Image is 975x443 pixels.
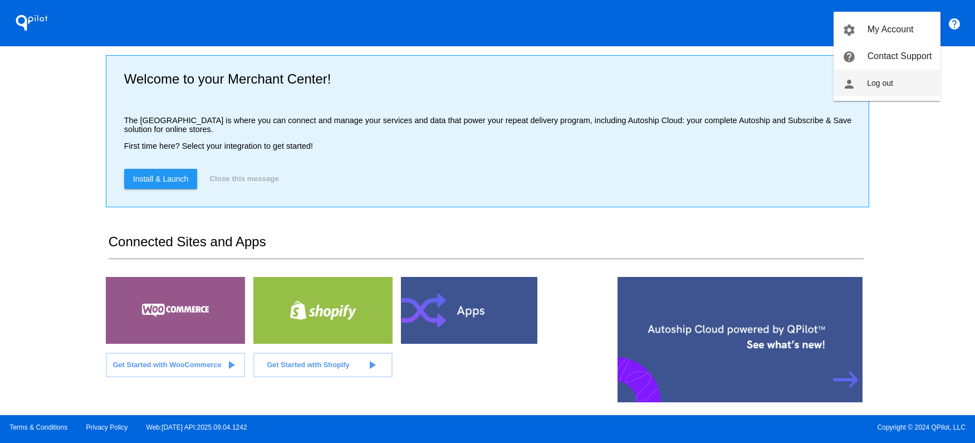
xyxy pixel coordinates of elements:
[842,23,856,37] mat-icon: settings
[842,50,856,64] mat-icon: help
[842,77,856,91] mat-icon: person
[868,51,932,61] span: Contact Support
[868,25,914,34] span: My Account
[867,79,893,87] span: Log out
